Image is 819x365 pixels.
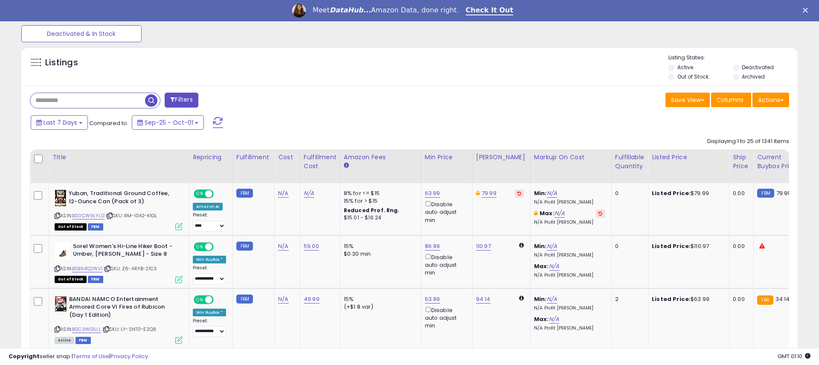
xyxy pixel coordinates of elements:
[425,242,440,251] a: 86.99
[733,190,747,197] div: 0.00
[55,295,67,312] img: 519oZNooJ-L._SL40_.jpg
[482,189,497,198] a: 79.99
[425,189,440,198] a: 63.99
[615,153,645,171] div: Fulfillable Quantity
[677,73,709,80] label: Out of Stock
[534,262,549,270] b: Max:
[555,209,565,218] a: N/A
[549,262,559,271] a: N/A
[73,242,177,260] b: Sorel Women's Hi-Line Hiker Boot - Umber, [PERSON_NAME] - Size 8
[89,119,128,127] span: Compared to:
[55,190,183,229] div: ASIN:
[534,295,547,303] b: Min:
[547,242,557,251] a: N/A
[236,153,271,162] div: Fulfillment
[711,93,751,107] button: Columns
[534,305,605,311] p: N/A Profit [PERSON_NAME]
[652,153,726,162] div: Listed Price
[776,189,791,197] span: 79.99
[236,242,253,251] small: FBM
[530,149,611,183] th: The percentage added to the cost of goods (COGS) that forms the calculator for Min & Max prices.
[313,6,459,15] div: Meet Amazon Data, done right.
[21,25,142,42] button: Deactivated & In Stock
[344,303,415,311] div: (+$1.8 var)
[344,197,415,205] div: 15% for > $15
[344,242,415,250] div: 15%
[45,57,78,69] h5: Listings
[652,190,723,197] div: $79.99
[425,199,466,224] div: Disable auto adjust min
[55,190,67,207] img: 51VrHBTGbuL._SL40_.jpg
[31,115,88,130] button: Last 7 Days
[145,118,193,127] span: Sep-25 - Oct-01
[615,190,642,197] div: 0
[775,295,790,303] span: 34.14
[652,242,691,250] b: Listed Price:
[72,265,102,272] a: B0B54Q2WV1
[88,276,103,283] span: FBM
[742,64,774,71] label: Deactivated
[476,295,491,304] a: 94.14
[76,337,91,344] span: FBM
[534,242,547,250] b: Min:
[757,189,774,198] small: FBM
[615,295,642,303] div: 2
[193,153,229,162] div: Repricing
[668,54,797,62] p: Listing States:
[615,242,642,250] div: 0
[344,153,418,162] div: Amazon Fees
[425,252,466,277] div: Disable auto adjust min
[652,242,723,250] div: $110.97
[193,265,226,284] div: Preset:
[212,243,226,250] span: OFF
[344,190,415,197] div: 8% for <= $15
[549,315,559,324] a: N/A
[193,212,226,231] div: Preset:
[304,242,319,251] a: 59.00
[652,295,691,303] b: Listed Price:
[55,337,74,344] span: All listings currently available for purchase on Amazon
[9,353,148,361] div: seller snap | |
[44,118,77,127] span: Last 7 Days
[195,243,205,250] span: ON
[55,242,71,260] img: 216HPSIRqRL._SL40_.jpg
[757,295,773,305] small: FBA
[55,223,87,231] span: All listings that are currently out of stock and unavailable for purchase on Amazon
[757,153,801,171] div: Current Buybox Price
[707,137,789,146] div: Displaying 1 to 25 of 1341 items
[55,242,183,282] div: ASIN:
[466,6,514,15] a: Check It Out
[733,153,750,171] div: Ship Price
[132,115,204,130] button: Sep-25 - Oct-01
[304,153,337,171] div: Fulfillment Cost
[72,326,101,333] a: B0C3WG1LLL
[534,153,608,162] div: Markup on Cost
[330,6,371,14] i: DataHub...
[425,153,469,162] div: Min Price
[106,212,157,219] span: | SKU: RM-1042-K1GL
[547,189,557,198] a: N/A
[652,189,691,197] b: Listed Price:
[212,190,226,198] span: OFF
[752,93,789,107] button: Actions
[292,4,306,18] img: Profile image for Georgie
[278,153,296,162] div: Cost
[733,295,747,303] div: 0.00
[344,207,400,214] b: Reduced Prof. Rng.
[55,276,87,283] span: All listings that are currently out of stock and unavailable for purchase on Amazon
[193,203,223,210] div: Amazon AI
[72,212,105,219] a: B00CW9LYLG
[304,189,314,198] a: N/A
[193,309,226,316] div: Win BuyBox *
[193,256,226,263] div: Win BuyBox *
[9,352,40,360] strong: Copyright
[278,295,288,304] a: N/A
[102,326,156,333] span: | SKU: LY-SNT0-E2Q8
[677,64,693,71] label: Active
[236,295,253,304] small: FBM
[278,242,288,251] a: N/A
[534,252,605,258] p: N/A Profit [PERSON_NAME]
[73,352,109,360] a: Terms of Use
[344,214,415,222] div: $15.01 - $16.24
[425,295,440,304] a: 63.99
